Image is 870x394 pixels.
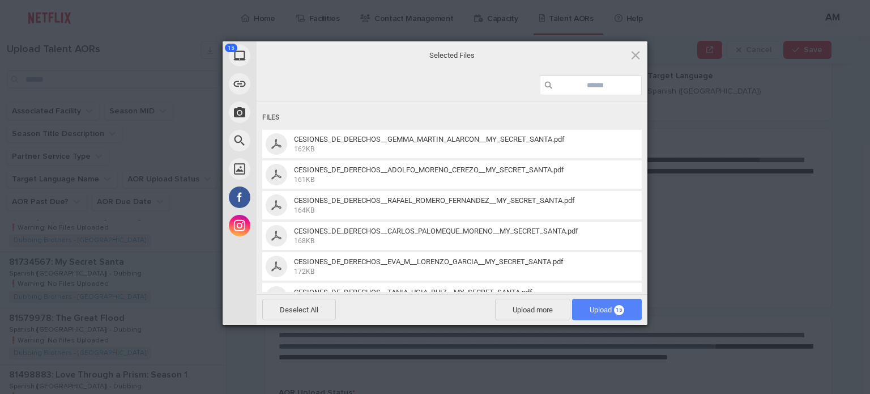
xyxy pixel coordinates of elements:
span: 172KB [294,268,314,276]
span: 162KB [294,145,314,153]
div: Unsplash [223,155,359,183]
span: 15 [225,44,237,52]
span: 168KB [294,237,314,245]
span: 15 [614,305,624,315]
div: Link (URL) [223,70,359,98]
span: CESIONES_DE_DERECHOS__RAFAEL_ROMERO_FERNANDEZ__MY_SECRET_SANTA.pdf [294,196,575,205]
span: CESIONES_DE_DERECHOS__TANIA_UGIA_RUIZ__MY_SECRET_SANTA.pdf [291,288,627,307]
span: Click here or hit ESC to close picker [629,49,642,61]
div: Instagram [223,211,359,240]
span: CESIONES_DE_DERECHOS__CARLOS_PALOMEQUE_MORENO__MY_SECRET_SANTA.pdf [294,227,578,235]
span: CESIONES_DE_DERECHOS__RAFAEL_ROMERO_FERNANDEZ__MY_SECRET_SANTA.pdf [291,196,627,215]
span: CESIONES_DE_DERECHOS__ADOLFO_MORENO_CEREZO__MY_SECRET_SANTA.pdf [294,166,564,174]
span: Upload [572,299,642,320]
span: Deselect All [262,299,336,320]
span: CESIONES_DE_DERECHOS__ADOLFO_MORENO_CEREZO__MY_SECRET_SANTA.pdf [291,166,627,184]
div: Files [262,107,642,128]
div: My Device [223,41,359,70]
div: Take Photo [223,98,359,126]
span: CESIONES_DE_DERECHOS__EVA_M__LORENZO_GARCIA__MY_SECRET_SANTA.pdf [291,257,627,276]
span: CESIONES_DE_DERECHOS__GEMMA_MARTIN_ALARCON__MY_SECRET_SANTA.pdf [291,135,627,154]
div: Facebook [223,183,359,211]
span: 161KB [294,176,314,184]
span: CESIONES_DE_DERECHOS__GEMMA_MARTIN_ALARCON__MY_SECRET_SANTA.pdf [294,135,565,143]
span: Selected Files [339,50,565,60]
span: CESIONES_DE_DERECHOS__TANIA_UGIA_RUIZ__MY_SECRET_SANTA.pdf [294,288,532,296]
span: Upload [590,306,624,314]
span: CESIONES_DE_DERECHOS__EVA_M__LORENZO_GARCIA__MY_SECRET_SANTA.pdf [294,257,564,266]
div: Web Search [223,126,359,155]
span: 164KB [294,206,314,214]
span: Upload more [495,299,570,320]
span: CESIONES_DE_DERECHOS__CARLOS_PALOMEQUE_MORENO__MY_SECRET_SANTA.pdf [291,227,627,245]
